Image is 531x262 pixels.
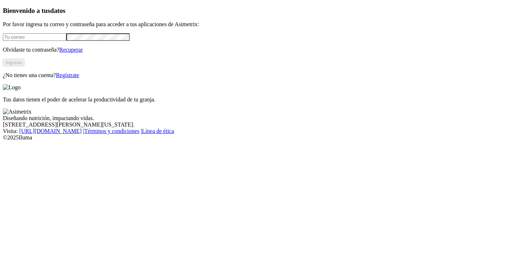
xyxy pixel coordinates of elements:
[19,128,82,134] a: [URL][DOMAIN_NAME]
[3,21,528,28] p: Por favor ingresa tu correo y contraseña para acceder a tus aplicaciones de Asimetrix:
[142,128,174,134] a: Línea de ética
[50,7,66,14] span: datos
[3,96,528,103] p: Tus datos tienen el poder de acelerar la productividad de tu granja.
[3,7,528,15] h3: Bienvenido a tus
[3,115,528,122] div: Diseñando nutrición, impactando vidas.
[3,109,32,115] img: Asimetrix
[3,122,528,128] div: [STREET_ADDRESS][PERSON_NAME][US_STATE].
[3,84,21,91] img: Logo
[56,72,79,78] a: Regístrate
[84,128,139,134] a: Términos y condiciones
[3,47,528,53] p: Olvidaste tu contraseña?
[3,72,528,78] p: ¿No tienes una cuenta?
[3,59,24,66] button: Ingresa
[3,128,528,134] div: Visita : | |
[59,47,83,53] a: Recuperar
[3,33,66,41] input: Tu correo
[3,134,528,141] div: © 2025 Iluma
